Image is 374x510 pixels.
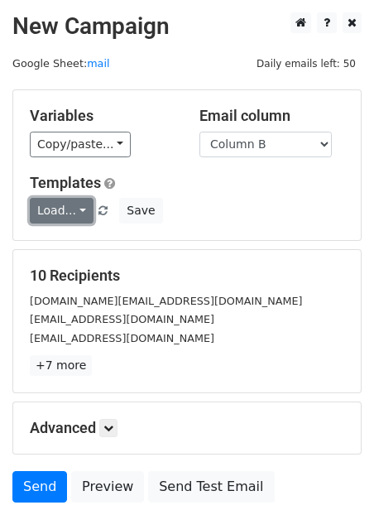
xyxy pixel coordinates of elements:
[148,471,274,503] a: Send Test Email
[291,431,374,510] iframe: Chat Widget
[30,198,93,224] a: Load...
[87,57,109,70] a: mail
[30,295,302,307] small: [DOMAIN_NAME][EMAIL_ADDRESS][DOMAIN_NAME]
[30,174,101,191] a: Templates
[71,471,144,503] a: Preview
[199,107,344,125] h5: Email column
[251,55,362,73] span: Daily emails left: 50
[30,132,131,157] a: Copy/paste...
[30,267,344,285] h5: 10 Recipients
[30,355,92,376] a: +7 more
[30,332,214,344] small: [EMAIL_ADDRESS][DOMAIN_NAME]
[30,419,344,437] h5: Advanced
[30,107,175,125] h5: Variables
[12,57,110,70] small: Google Sheet:
[12,471,67,503] a: Send
[30,313,214,325] small: [EMAIL_ADDRESS][DOMAIN_NAME]
[12,12,362,41] h2: New Campaign
[251,57,362,70] a: Daily emails left: 50
[119,198,162,224] button: Save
